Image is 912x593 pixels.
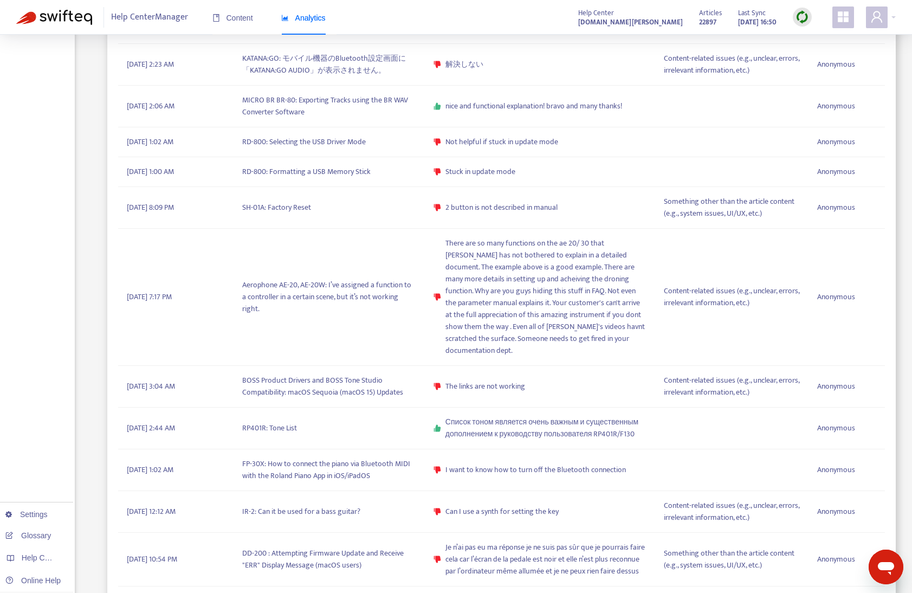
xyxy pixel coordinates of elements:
[5,576,61,585] a: Online Help
[127,136,173,148] span: [DATE] 1:02 AM
[445,100,622,112] span: nice and functional explanation! bravo and many thanks!
[127,291,172,303] span: [DATE] 7:17 PM
[234,366,425,408] td: BOSS Product Drivers and BOSS Tone Studio Compatibility: macOS Sequoia (macOS 15) Updates
[234,86,425,127] td: MICRO BR BR-80: Exporting Tracks using the BR WAV Converter Software
[234,533,425,586] td: DD-200 : Attempting Firmware Update and Receive "ERR" Display Message (macOS users)
[445,542,646,577] span: Je n’ai pas eu ma réponse je ne suis pas sûr que je pourrais faire cela car l’écran de la pedale ...
[281,14,289,22] span: area-chart
[817,464,855,476] span: Anonymous
[22,553,66,562] span: Help Centers
[212,14,253,22] span: Content
[127,381,175,392] span: [DATE] 3:04 AM
[869,550,903,584] iframe: メッセージングウィンドウを開くボタン
[817,422,855,434] span: Anonymous
[111,7,188,28] span: Help Center Manager
[127,166,174,178] span: [DATE] 1:00 AM
[234,449,425,491] td: FP-30X: How to connect the piano via Bluetooth MIDI with the Roland Piano App in iOS/iPadOS
[434,293,441,301] span: dislike
[578,7,614,19] span: Help Center
[5,531,51,540] a: Glossary
[817,506,855,518] span: Anonymous
[434,466,441,474] span: dislike
[445,381,525,392] span: The links are not working
[16,10,92,25] img: Swifteq
[234,157,425,187] td: RD-800: Formatting a USB Memory Stick
[5,510,48,519] a: Settings
[445,416,646,440] span: Список тоном является очень важным и существенным дополнением к руководству пользователя RP401R/F130
[127,59,174,70] span: [DATE] 2:23 AM
[434,556,441,563] span: dislike
[817,553,855,565] span: Anonymous
[664,196,800,220] span: Something other than the article content (e.g., system issues, UI/UX, etc.)
[664,53,800,76] span: Content-related issues (e.g., unclear, errors, irrelevant information, etc.)
[817,166,855,178] span: Anonymous
[445,237,646,357] span: There are so many functions on the ae 20/ 30 that [PERSON_NAME] has not bothered to explain in a ...
[127,464,173,476] span: [DATE] 1:02 AM
[817,381,855,392] span: Anonymous
[212,14,220,22] span: book
[127,100,174,112] span: [DATE] 2:06 AM
[127,422,175,434] span: [DATE] 2:44 AM
[738,7,766,19] span: Last Sync
[817,202,855,214] span: Anonymous
[234,44,425,86] td: KATANA:GO: モバイル機器のBluetooth設定画面に「KATANA:GO AUDIO」が表示されません。
[664,285,800,309] span: Content-related issues (e.g., unclear, errors, irrelevant information, etc.)
[234,229,425,366] td: Aerophone AE-20, AE-20W: I’ve assigned a function to a controller in a certain scene, but it’s no...
[281,14,326,22] span: Analytics
[837,10,850,23] span: appstore
[445,202,558,214] span: 2 button is not described in manual
[795,10,809,24] img: sync.dc5367851b00ba804db3.png
[434,138,441,146] span: dislike
[234,127,425,157] td: RD-800: Selecting the USB Driver Mode
[445,59,483,70] span: 解決しない
[434,61,441,68] span: dislike
[127,202,174,214] span: [DATE] 8:09 PM
[817,136,855,148] span: Anonymous
[127,506,176,518] span: [DATE] 12:12 AM
[434,168,441,176] span: dislike
[434,102,441,110] span: like
[699,7,722,19] span: Articles
[817,100,855,112] span: Anonymous
[234,187,425,229] td: SH-01A: Factory Reset
[445,464,626,476] span: I want to know how to turn off the Bluetooth connection
[234,408,425,449] td: RP401R: Tone List
[817,291,855,303] span: Anonymous
[434,508,441,515] span: dislike
[738,16,777,28] strong: [DATE] 16:50
[664,500,800,524] span: Content-related issues (e.g., unclear, errors, irrelevant information, etc.)
[434,204,441,211] span: dislike
[870,10,883,23] span: user
[445,506,559,518] span: Can I use a synth for setting the key
[578,16,683,28] a: [DOMAIN_NAME][PERSON_NAME]
[434,424,441,432] span: like
[699,16,716,28] strong: 22897
[445,166,515,178] span: Stuck in update mode
[234,491,425,533] td: IR-2: Can it be used for a bass guitar?
[434,383,441,390] span: dislike
[127,553,177,565] span: [DATE] 10:54 PM
[664,547,800,571] span: Something other than the article content (e.g., system issues, UI/UX, etc.)
[664,375,800,398] span: Content-related issues (e.g., unclear, errors, irrelevant information, etc.)
[445,136,558,148] span: Not helpful if stuck in update mode
[817,59,855,70] span: Anonymous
